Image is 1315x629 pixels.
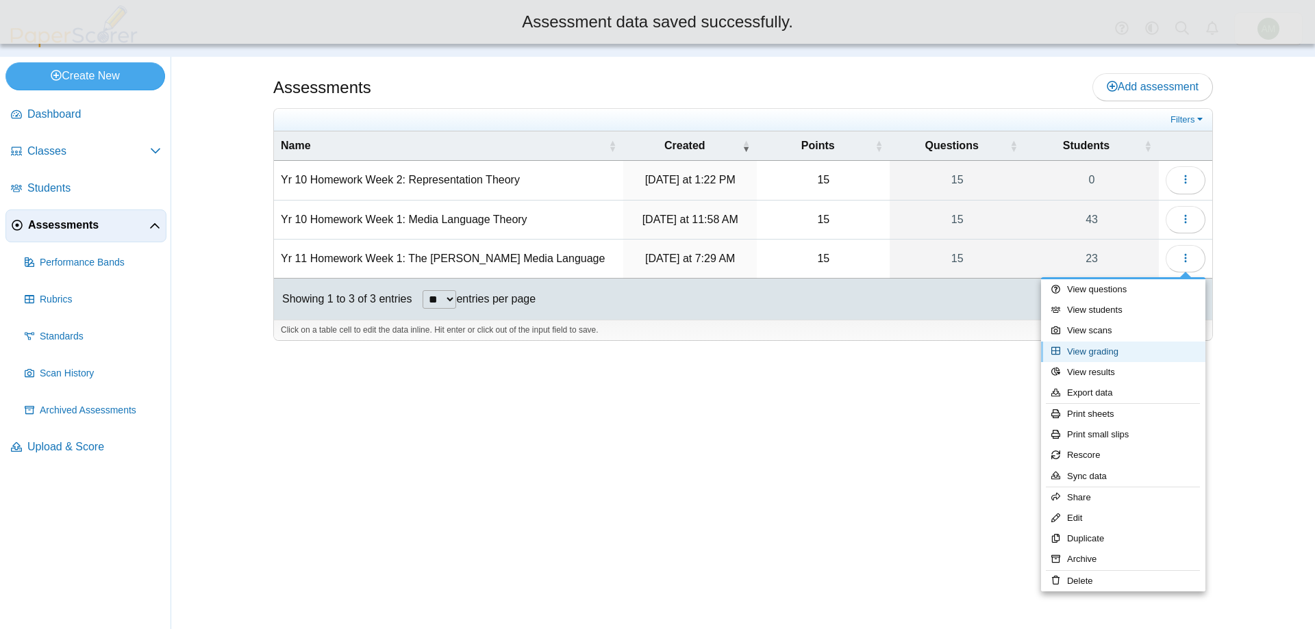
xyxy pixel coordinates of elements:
div: Showing 1 to 3 of 3 entries [274,279,412,320]
a: Rescore [1041,445,1205,465]
td: Yr 11 Homework Week 1: The [PERSON_NAME] Media Language [274,240,623,279]
span: Students [1031,138,1141,153]
a: Standards [19,320,166,353]
span: Students : Activate to sort [1144,139,1152,153]
a: View grading [1041,342,1205,362]
a: Duplicate [1041,528,1205,549]
a: Performance Bands [19,246,166,279]
span: Points [764,138,872,153]
a: 15 [890,240,1025,278]
span: Scan History [40,367,161,381]
a: Edit [1041,508,1205,528]
a: Sync data [1041,466,1205,487]
time: Sep 28, 2025 at 11:58 AM [642,214,738,225]
a: Assessments [5,209,166,242]
a: Rubrics [19,283,166,316]
a: Dashboard [5,99,166,131]
span: Questions [897,138,1007,153]
a: Archive [1041,549,1205,569]
a: Share [1041,487,1205,508]
a: PaperScorer [5,38,142,49]
a: View results [1041,362,1205,383]
a: View students [1041,300,1205,320]
span: Name [281,138,605,153]
td: 15 [757,240,890,279]
a: 0 [1025,161,1159,199]
td: Yr 10 Homework Week 1: Media Language Theory [274,201,623,240]
div: Click on a table cell to edit the data inline. Hit enter or click out of the input field to save. [274,320,1212,340]
a: Classes [5,136,166,168]
a: Create New [5,62,165,90]
a: 15 [890,161,1025,199]
td: Yr 10 Homework Week 2: Representation Theory [274,161,623,200]
a: Upload & Score [5,431,166,464]
span: Performance Bands [40,256,161,270]
td: 15 [757,161,890,200]
a: 15 [890,201,1025,239]
a: View questions [1041,279,1205,300]
a: Print sheets [1041,404,1205,424]
a: Archived Assessments [19,394,166,427]
a: 43 [1025,201,1159,239]
label: entries per page [456,293,536,305]
span: Archived Assessments [40,404,161,418]
span: Assessments [28,218,149,233]
a: Scan History [19,357,166,390]
span: Classes [27,144,150,159]
span: Created [630,138,739,153]
span: Standards [40,330,161,344]
span: Upload & Score [27,439,161,454]
a: View scans [1041,320,1205,341]
h1: Assessments [273,76,371,99]
span: Created : Activate to remove sorting [742,139,750,153]
a: Filters [1167,113,1209,127]
span: Questions : Activate to sort [1010,139,1018,153]
a: Export data [1041,383,1205,403]
span: Name : Activate to sort [608,139,616,153]
span: Students [27,181,161,196]
a: Delete [1041,571,1205,591]
span: Rubrics [40,293,161,307]
a: Students [5,172,166,205]
span: Points : Activate to sort [875,139,883,153]
div: Assessment data saved successfully. [10,10,1305,34]
a: 23 [1025,240,1159,278]
span: Add assessment [1107,81,1199,92]
time: Sep 25, 2025 at 7:29 AM [645,253,735,264]
a: Add assessment [1092,73,1213,101]
td: 15 [757,201,890,240]
span: Dashboard [27,107,161,122]
a: Print small slips [1041,424,1205,445]
time: Sep 29, 2025 at 1:22 PM [645,174,736,185]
